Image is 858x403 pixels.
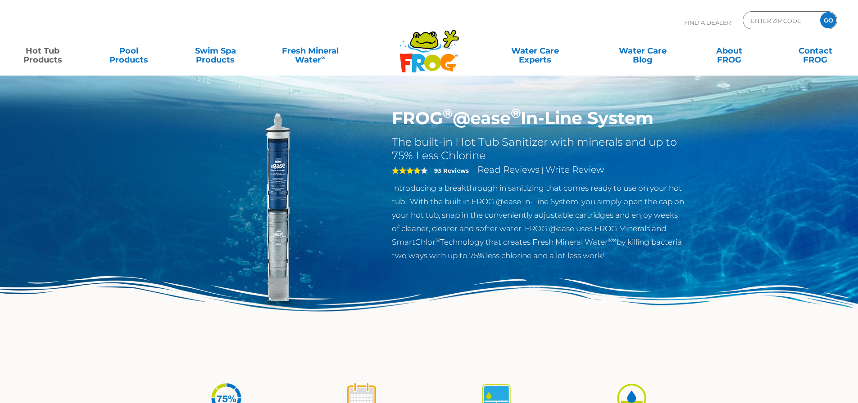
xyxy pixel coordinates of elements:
[477,164,540,175] a: Read Reviews
[395,18,464,73] img: Frog Products Logo
[436,237,440,243] sup: ®
[684,11,731,34] p: Find A Dealer
[782,42,849,60] a: ContactFROG
[182,42,249,60] a: Swim SpaProducts
[820,12,836,28] input: GO
[173,108,379,314] img: inline-system.png
[541,166,544,175] span: |
[443,105,453,121] sup: ®
[434,167,469,174] strong: 93 Reviews
[511,105,521,121] sup: ®
[481,42,590,60] a: Water CareExperts
[608,237,617,243] sup: ®∞
[321,54,326,61] sup: ∞
[392,167,421,174] span: 4
[609,42,676,60] a: Water CareBlog
[545,164,604,175] a: Write Review
[392,108,686,129] h1: FROG @ease In-Line System
[695,42,763,60] a: AboutFROG
[392,135,686,162] h2: The built-in Hot Tub Sanitizer with minerals and up to 75% Less Chlorine
[392,181,686,262] p: Introducing a breakthrough in sanitizing that comes ready to use on your hot tub. With the built ...
[9,42,76,60] a: Hot TubProducts
[268,42,352,60] a: Fresh MineralWater∞
[95,42,163,60] a: PoolProducts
